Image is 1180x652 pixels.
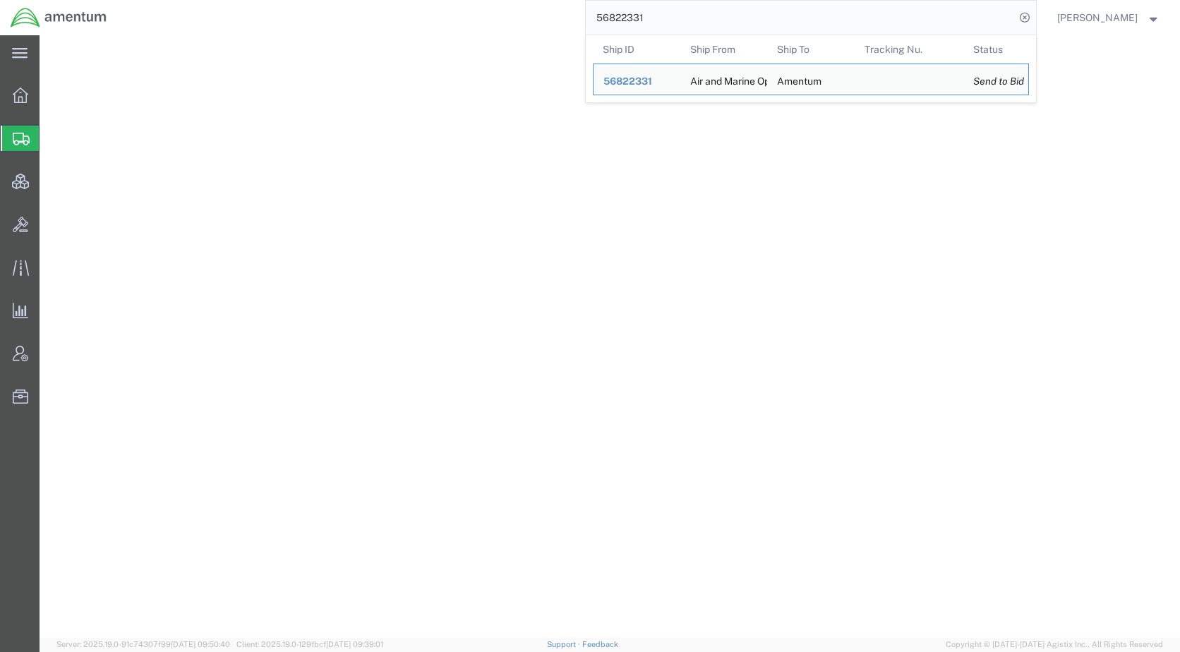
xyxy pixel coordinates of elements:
[56,640,230,648] span: Server: 2025.19.0-91c74307f99
[10,7,107,28] img: logo
[1057,10,1138,25] span: Kent Gilman
[40,35,1180,637] iframe: FS Legacy Container
[680,35,767,64] th: Ship From
[171,640,230,648] span: [DATE] 09:50:40
[593,35,680,64] th: Ship ID
[586,1,1015,35] input: Search for shipment number, reference number
[547,640,582,648] a: Support
[1056,9,1161,26] button: [PERSON_NAME]
[236,640,383,648] span: Client: 2025.19.0-129fbcf
[603,74,670,89] div: 56822331
[777,64,821,95] div: Amentum
[973,74,1018,89] div: Send to Bid
[326,640,383,648] span: [DATE] 09:39:01
[963,35,1029,64] th: Status
[946,639,1163,651] span: Copyright © [DATE]-[DATE] Agistix Inc., All Rights Reserved
[690,64,757,95] div: Air and Marine Operations Center (AMOC)
[854,35,963,64] th: Tracking Nu.
[593,35,1036,102] table: Search Results
[582,640,618,648] a: Feedback
[767,35,855,64] th: Ship To
[603,76,652,87] span: 56822331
